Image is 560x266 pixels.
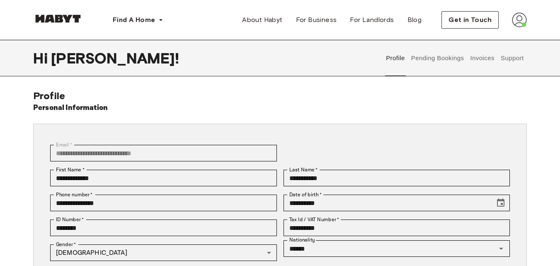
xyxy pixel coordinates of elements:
[50,145,277,161] div: You can't change your email address at the moment. Please reach out to customer support in case y...
[242,15,282,25] span: About Habyt
[106,12,170,28] button: Find A Home
[385,40,406,76] button: Profile
[289,12,344,28] a: For Business
[401,12,429,28] a: Blog
[33,15,83,23] img: Habyt
[56,216,84,223] label: ID Number
[289,237,315,244] label: Nationality
[296,15,337,25] span: For Business
[469,40,495,76] button: Invoices
[33,90,65,102] span: Profile
[56,191,93,198] label: Phone number
[441,11,499,29] button: Get in Touch
[499,40,525,76] button: Support
[410,40,465,76] button: Pending Bookings
[512,12,527,27] img: avatar
[56,141,72,149] label: Email
[343,12,400,28] a: For Landlords
[33,49,51,67] span: Hi
[383,40,527,76] div: user profile tabs
[56,166,85,173] label: First Name
[50,244,277,261] div: [DEMOGRAPHIC_DATA]
[56,241,76,248] label: Gender
[448,15,492,25] span: Get in Touch
[492,195,509,211] button: Choose date, selected date is May 18, 1902
[33,102,108,114] h6: Personal Information
[289,216,339,223] label: Tax Id / VAT Number
[350,15,394,25] span: For Landlords
[289,191,322,198] label: Date of birth
[113,15,155,25] span: Find A Home
[289,166,318,173] label: Last Name
[495,243,507,254] button: Open
[407,15,422,25] span: Blog
[51,49,179,67] span: [PERSON_NAME] !
[235,12,289,28] a: About Habyt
